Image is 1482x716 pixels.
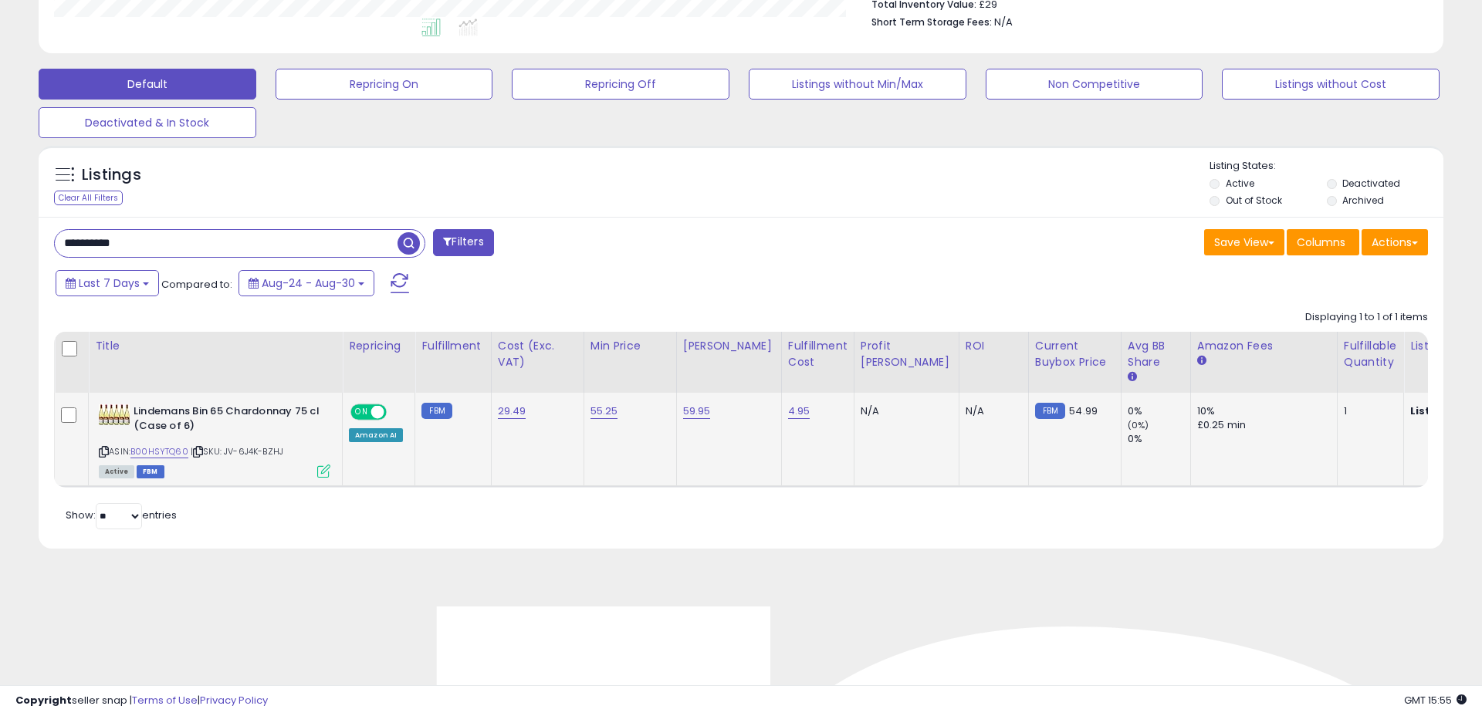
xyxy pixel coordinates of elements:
[1197,418,1325,432] div: £0.25 min
[1197,338,1331,354] div: Amazon Fees
[66,508,177,522] span: Show: entries
[861,404,947,418] div: N/A
[1287,229,1359,255] button: Columns
[966,338,1022,354] div: ROI
[861,338,952,370] div: Profit [PERSON_NAME]
[99,404,330,476] div: ASIN:
[82,164,141,186] h5: Listings
[99,465,134,478] span: All listings currently available for purchase on Amazon
[1069,404,1098,418] span: 54.99
[134,404,321,437] b: Lindemans Bin 65 Chardonnay 75 cl (Case of 6)
[512,69,729,100] button: Repricing Off
[352,406,371,419] span: ON
[1222,69,1440,100] button: Listings without Cost
[384,406,409,419] span: OFF
[683,404,711,419] a: 59.95
[1342,194,1384,207] label: Archived
[1128,370,1137,384] small: Avg BB Share.
[1344,338,1397,370] div: Fulfillable Quantity
[1410,404,1480,418] b: Listed Price:
[1035,338,1115,370] div: Current Buybox Price
[1210,159,1443,174] p: Listing States:
[1128,419,1149,431] small: (0%)
[56,270,159,296] button: Last 7 Days
[1035,403,1065,419] small: FBM
[276,69,493,100] button: Repricing On
[1204,229,1284,255] button: Save View
[1197,354,1206,368] small: Amazon Fees.
[349,428,403,442] div: Amazon AI
[590,338,670,354] div: Min Price
[137,465,164,478] span: FBM
[498,404,526,419] a: 29.49
[1226,194,1282,207] label: Out of Stock
[1297,235,1345,250] span: Columns
[1226,177,1254,190] label: Active
[421,403,452,419] small: FBM
[130,445,188,458] a: B00HSYTQ60
[1305,310,1428,325] div: Displaying 1 to 1 of 1 items
[421,338,484,354] div: Fulfillment
[966,404,1017,418] div: N/A
[191,445,283,458] span: | SKU: JV-6J4K-BZHJ
[1128,338,1184,370] div: Avg BB Share
[788,338,848,370] div: Fulfillment Cost
[99,404,130,425] img: 5143lDpWgAL._SL40_.jpg
[1362,229,1428,255] button: Actions
[239,270,374,296] button: Aug-24 - Aug-30
[1344,404,1392,418] div: 1
[994,15,1013,29] span: N/A
[433,229,493,256] button: Filters
[986,69,1203,100] button: Non Competitive
[262,275,355,291] span: Aug-24 - Aug-30
[788,404,810,419] a: 4.95
[1342,177,1400,190] label: Deactivated
[39,69,256,100] button: Default
[95,338,336,354] div: Title
[349,338,408,354] div: Repricing
[749,69,966,100] button: Listings without Min/Max
[683,338,775,354] div: [PERSON_NAME]
[54,191,123,205] div: Clear All Filters
[1197,404,1325,418] div: 10%
[590,404,618,419] a: 55.25
[871,15,992,29] b: Short Term Storage Fees:
[39,107,256,138] button: Deactivated & In Stock
[498,338,577,370] div: Cost (Exc. VAT)
[79,275,140,291] span: Last 7 Days
[1128,432,1190,446] div: 0%
[161,277,232,292] span: Compared to:
[1128,404,1190,418] div: 0%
